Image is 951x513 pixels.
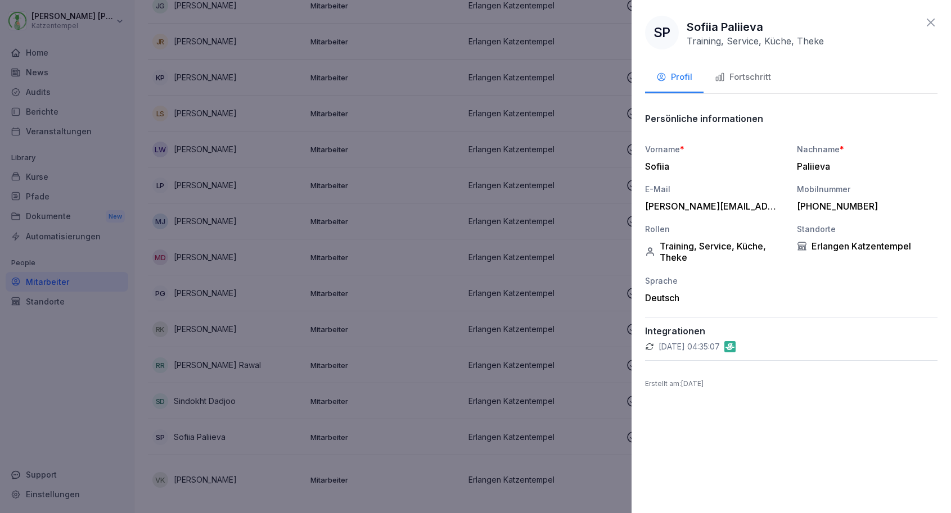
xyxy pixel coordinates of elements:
[704,63,782,93] button: Fortschritt
[645,240,786,263] div: Training, Service, Küche, Theke
[645,113,763,124] p: Persönliche informationen
[687,19,763,35] p: Sofiia Paliieva
[645,379,938,389] p: Erstellt am : [DATE]
[645,16,679,49] div: SP
[645,223,786,235] div: Rollen
[797,183,938,195] div: Mobilnummer
[797,223,938,235] div: Standorte
[797,201,932,212] div: [PHONE_NUMBER]
[724,341,736,352] img: gastromatic.png
[645,63,704,93] button: Profil
[687,35,824,47] p: Training, Service, Küche, Theke
[645,275,786,287] div: Sprache
[797,161,932,172] div: Paliieva
[715,71,771,84] div: Fortschritt
[645,143,786,155] div: Vorname
[645,161,780,172] div: Sofiia
[645,325,938,337] p: Integrationen
[659,341,720,352] p: [DATE] 04:35:07
[797,240,938,252] div: Erlangen Katzentempel
[797,143,938,155] div: Nachname
[645,292,786,303] div: Deutsch
[645,183,786,195] div: E-Mail
[645,201,780,212] div: [PERSON_NAME][EMAIL_ADDRESS][DOMAIN_NAME]
[656,71,692,84] div: Profil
